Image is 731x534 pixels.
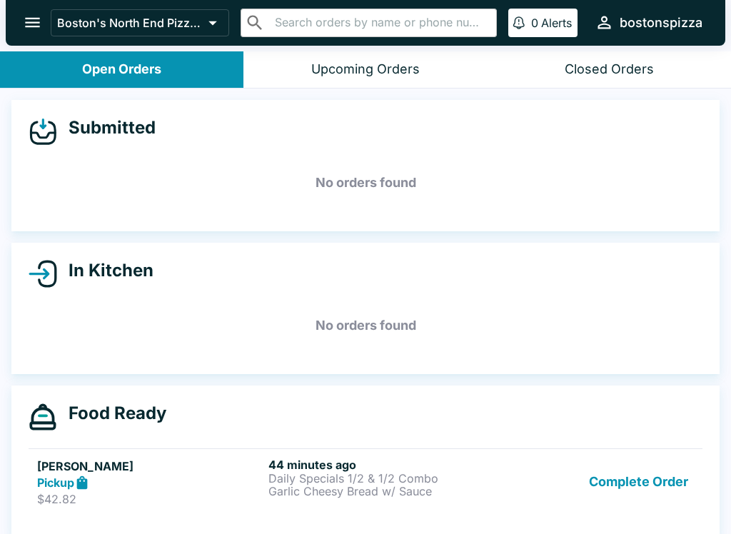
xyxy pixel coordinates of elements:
h5: No orders found [29,157,702,208]
button: Complete Order [583,458,694,507]
strong: Pickup [37,475,74,490]
p: Garlic Cheesy Bread w/ Sauce [268,485,494,498]
button: Boston's North End Pizza Bakery [51,9,229,36]
div: Open Orders [82,61,161,78]
h4: In Kitchen [57,260,153,281]
h5: [PERSON_NAME] [37,458,263,475]
p: 0 [531,16,538,30]
button: open drawer [14,4,51,41]
button: bostonspizza [589,7,708,38]
div: Upcoming Orders [311,61,420,78]
p: $42.82 [37,492,263,506]
a: [PERSON_NAME]Pickup$42.8244 minutes agoDaily Specials 1/2 & 1/2 ComboGarlic Cheesy Bread w/ Sauce... [29,448,702,515]
h5: No orders found [29,300,702,351]
h4: Submitted [57,117,156,138]
p: Alerts [541,16,572,30]
h6: 44 minutes ago [268,458,494,472]
p: Boston's North End Pizza Bakery [57,16,203,30]
h4: Food Ready [57,403,166,424]
div: bostonspizza [620,14,702,31]
input: Search orders by name or phone number [271,13,490,33]
p: Daily Specials 1/2 & 1/2 Combo [268,472,494,485]
div: Closed Orders [565,61,654,78]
